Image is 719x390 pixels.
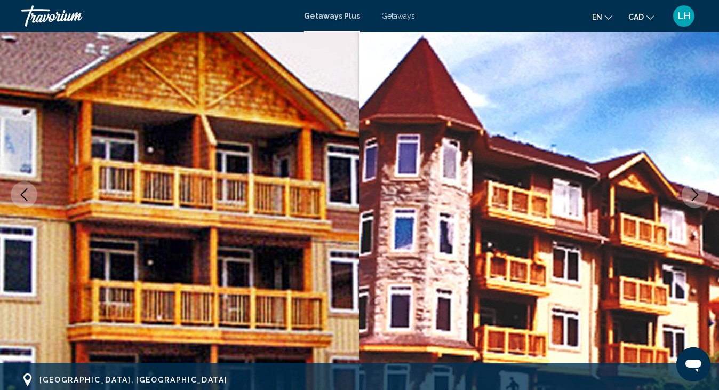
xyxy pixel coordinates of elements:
button: Next image [682,181,708,208]
button: User Menu [670,5,698,27]
span: CAD [628,13,644,21]
a: Travorium [21,5,293,27]
a: Getaways Plus [304,12,360,20]
button: Change language [592,9,612,25]
a: Getaways [381,12,415,20]
span: en [592,13,602,21]
iframe: Кнопка запуска окна обмена сообщениями [676,347,710,381]
span: LH [678,11,690,21]
span: [GEOGRAPHIC_DATA], [GEOGRAPHIC_DATA] [39,376,227,384]
button: Previous image [11,181,37,208]
button: Change currency [628,9,654,25]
